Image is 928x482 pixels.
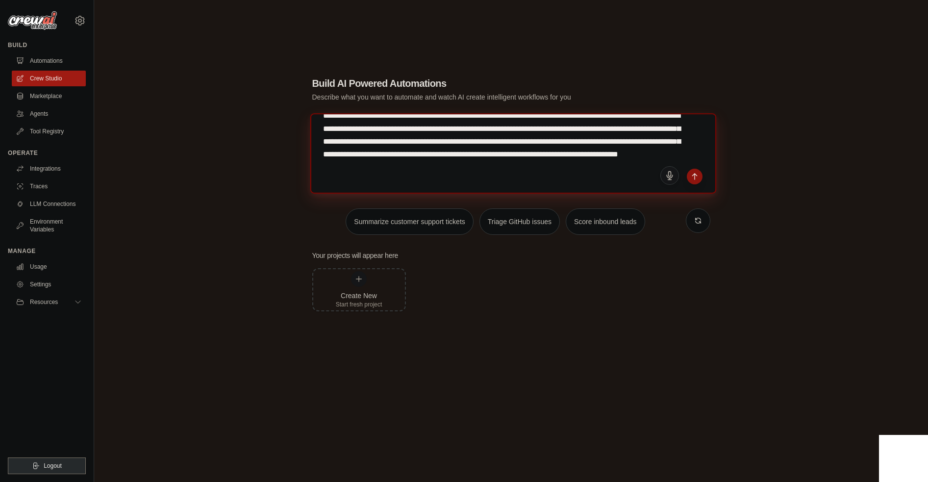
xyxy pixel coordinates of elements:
[8,41,86,49] div: Build
[660,166,679,185] button: Click to speak your automation idea
[8,11,57,30] img: Logo
[8,247,86,255] div: Manage
[336,291,382,301] div: Create New
[686,208,710,233] button: Get new suggestions
[12,71,86,86] a: Crew Studio
[879,435,928,482] div: Widget de chat
[12,294,86,310] button: Resources
[879,435,928,482] iframe: Chat Widget
[12,259,86,275] a: Usage
[312,251,399,260] h3: Your projects will appear here
[12,161,86,177] a: Integrations
[44,462,62,470] span: Logout
[12,178,86,194] a: Traces
[12,53,86,69] a: Automations
[336,301,382,308] div: Start fresh project
[12,277,86,292] a: Settings
[30,298,58,306] span: Resources
[312,92,642,102] p: Describe what you want to automate and watch AI create intelligent workflows for you
[346,208,473,235] button: Summarize customer support tickets
[12,214,86,237] a: Environment Variables
[479,208,560,235] button: Triage GitHub issues
[12,88,86,104] a: Marketplace
[312,76,642,90] h1: Build AI Powered Automations
[12,124,86,139] a: Tool Registry
[566,208,645,235] button: Score inbound leads
[8,457,86,474] button: Logout
[12,196,86,212] a: LLM Connections
[12,106,86,122] a: Agents
[8,149,86,157] div: Operate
